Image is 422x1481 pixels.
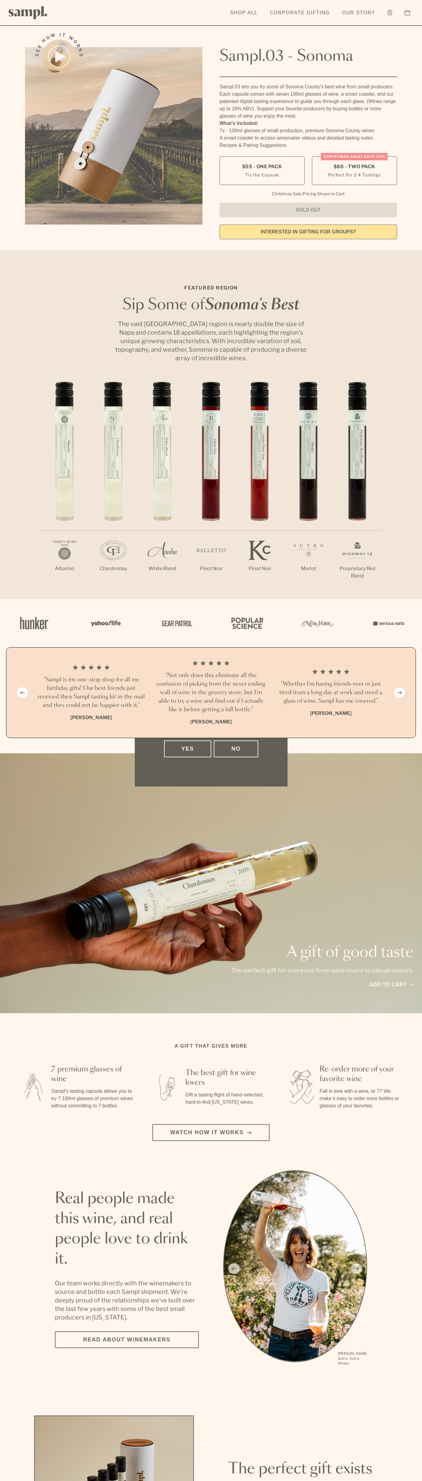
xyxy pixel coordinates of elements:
h3: “Not only does this eliminate all the confusion of picking from the never ending wall of wine in ... [156,671,266,714]
p: Pinot Noir [187,565,235,572]
p: [PERSON_NAME] Sutro, Sutro Wines [338,1351,367,1366]
p: Chardonnay [89,565,138,572]
p: Albarino [40,565,89,572]
button: No [214,740,258,757]
a: Our Story [339,6,378,20]
b: [PERSON_NAME] [310,710,352,716]
li: 7 / 7 [333,382,382,599]
p: Proprietary Red Blend [333,565,382,580]
button: Yes [164,740,212,757]
a: interested in gifting for groups? [220,225,397,239]
h2: The perfect gift exists [228,1460,388,1478]
li: 5 / 7 [235,382,284,592]
button: Next slide [394,687,405,698]
li: 6 / 7 [284,382,333,592]
b: [PERSON_NAME] [70,715,112,720]
p: Pinot Noir [235,565,284,572]
div: Christmas SALE! Save 20% [321,153,388,160]
li: 3 / 7 [138,382,187,592]
li: 1 / 7 [40,382,89,592]
span: $55 - One Pack [242,163,282,170]
img: Sampl logo [9,6,48,19]
small: Try the Capsule [245,172,279,178]
p: A gift of good taste [231,945,413,960]
li: 3 / 4 [276,660,386,726]
li: 2 / 4 [156,660,266,726]
ul: carousel [223,1170,367,1366]
li: 1 / 4 [36,660,146,726]
p: The perfect gift for everyone from wine lovers to casual sippers. [231,966,413,975]
li: 2 / 7 [89,382,138,592]
a: Add to cart [369,981,413,989]
p: Merlot [284,565,333,572]
small: Perfect For 2-4 Tastings [328,172,381,178]
h3: “Whether I'm having friends over or just tired from a long day at work and need a glass of wine, ... [276,680,386,705]
a: Corporate Gifting [267,6,333,20]
p: White Blend [138,565,187,572]
button: Sold Out [220,203,397,217]
img: Sampl.03 - Sonoma [25,47,202,225]
button: See how it works [42,40,76,74]
b: [PERSON_NAME] [190,719,232,725]
h3: “Sampl is my one-stop shop for all my birthday gifts! Our best friends just received their Sampl ... [36,676,146,710]
li: 4 / 7 [187,382,235,592]
div: slide 1 [223,1170,367,1366]
span: $88 - Two Pack [334,163,375,170]
a: Shop All [227,6,261,20]
button: Previous slide [17,687,28,698]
